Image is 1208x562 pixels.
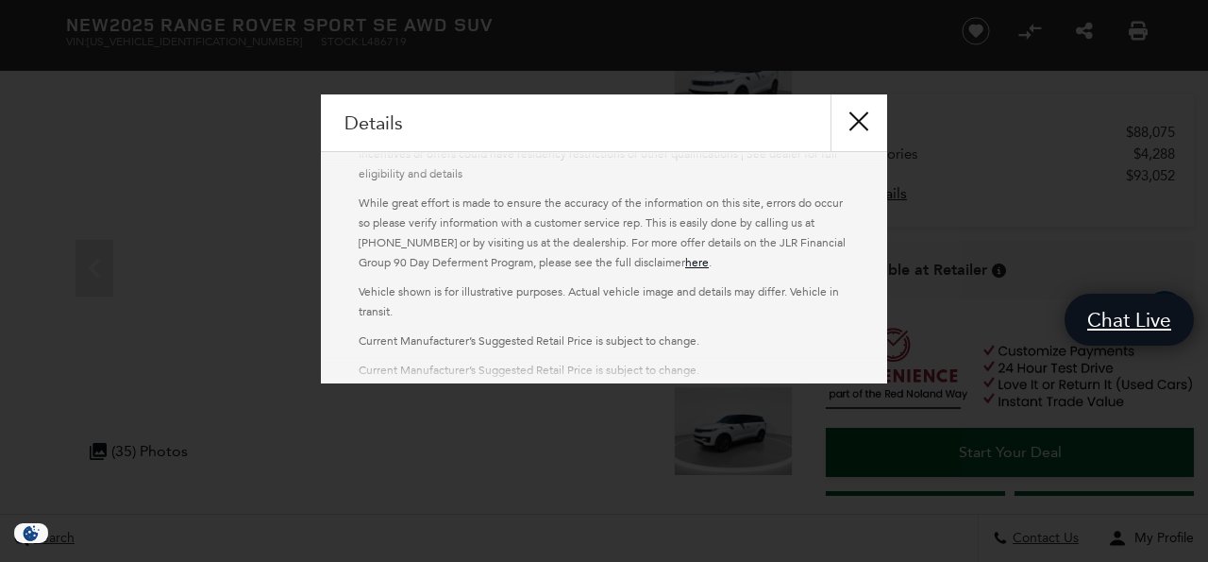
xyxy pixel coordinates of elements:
p: While great effort is made to ensure the accuracy of the information on this site, errors do occu... [359,194,849,273]
img: Opt-Out Icon [9,523,53,543]
a: Chat Live [1065,294,1194,346]
button: close [830,94,887,151]
span: Chat Live [1078,307,1181,332]
section: Click to Open Cookie Consent Modal [9,523,53,543]
p: Vehicle shown is for illustrative purposes. Actual vehicle image and details may differ. Vehicle ... [359,282,849,322]
p: Current Manufacturer’s Suggested Retail Price is subject to change. [359,332,849,351]
p: Current Manufacturer’s Suggested Retail Price is subject to change. [359,361,849,381]
a: here [685,256,709,269]
div: Details [321,94,887,152]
